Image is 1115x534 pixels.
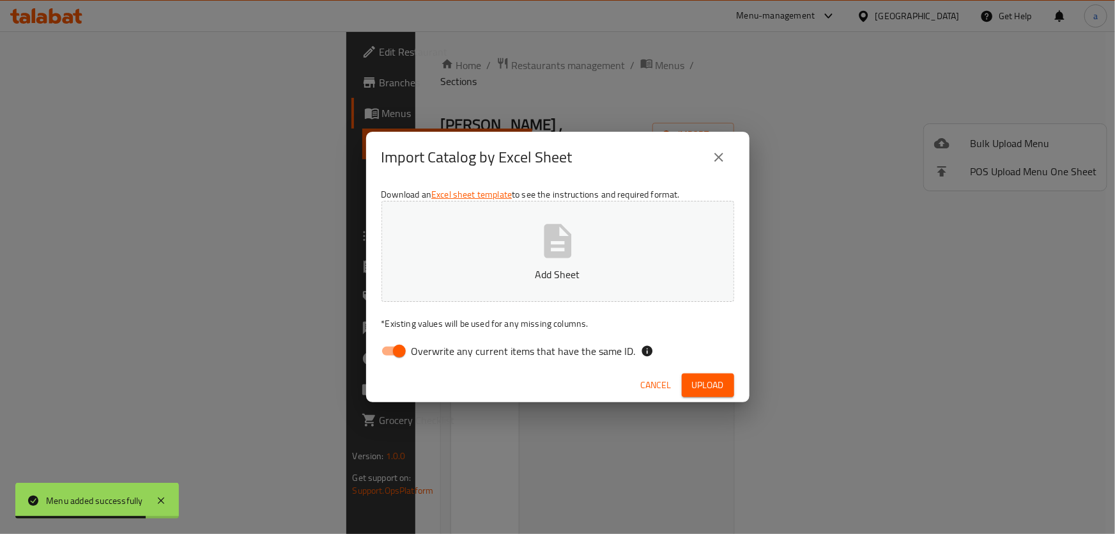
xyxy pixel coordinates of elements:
button: Upload [682,373,734,397]
button: Cancel [636,373,677,397]
div: Menu added successfully [46,494,143,508]
span: Upload [692,377,724,393]
button: close [704,142,734,173]
h2: Import Catalog by Excel Sheet [381,147,573,168]
a: Excel sheet template [431,186,512,203]
button: Add Sheet [381,201,734,302]
span: Overwrite any current items that have the same ID. [411,343,636,359]
p: Add Sheet [401,267,714,282]
div: Download an to see the instructions and required format. [366,183,750,368]
p: Existing values will be used for any missing columns. [381,317,734,330]
span: Cancel [641,377,672,393]
svg: If the overwrite option isn't selected, then the items that match an existing ID will be ignored ... [641,345,654,357]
